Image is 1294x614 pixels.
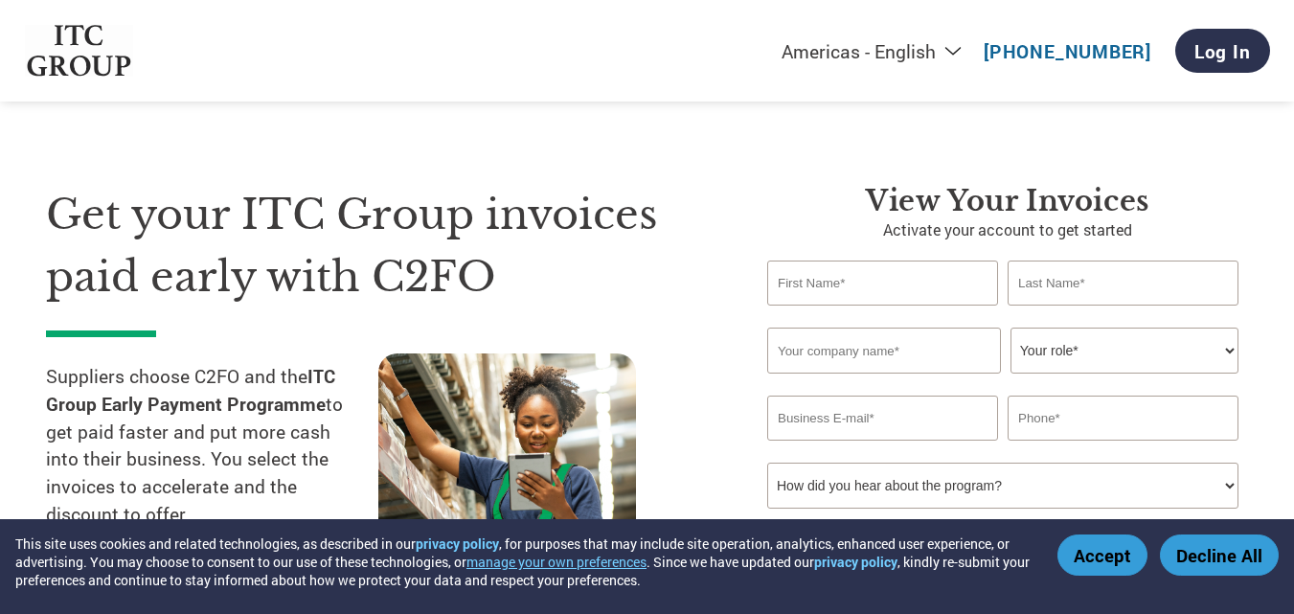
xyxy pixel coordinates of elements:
[46,364,335,416] strong: ITC Group Early Payment Programme
[46,363,378,529] p: Suppliers choose C2FO and the to get paid faster and put more cash into their business. You selec...
[767,307,998,320] div: Invalid first name or first name is too long
[1160,534,1279,576] button: Decline All
[1057,534,1147,576] button: Accept
[767,261,998,306] input: First Name*
[1175,29,1270,73] a: Log In
[767,328,1001,374] input: Your company name*
[15,534,1030,589] div: This site uses cookies and related technologies, as described in our , for purposes that may incl...
[1008,261,1238,306] input: Last Name*
[767,443,998,455] div: Inavlid Email Address
[1010,328,1238,374] select: Title/Role
[1008,396,1238,441] input: Phone*
[767,375,1238,388] div: Invalid company name or company name is too long
[767,184,1248,218] h3: View your invoices
[46,184,710,307] h1: Get your ITC Group invoices paid early with C2FO
[767,218,1248,241] p: Activate your account to get started
[984,39,1151,63] a: [PHONE_NUMBER]
[1008,307,1238,320] div: Invalid last name or last name is too long
[814,553,897,571] a: privacy policy
[767,396,998,441] input: Invalid Email format
[1008,443,1238,455] div: Inavlid Phone Number
[25,25,134,78] img: ITC Group
[416,534,499,553] a: privacy policy
[466,553,647,571] button: manage your own preferences
[378,353,636,542] img: supply chain worker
